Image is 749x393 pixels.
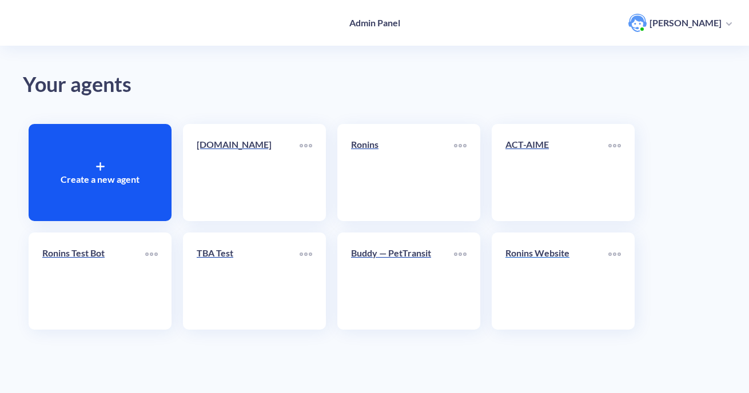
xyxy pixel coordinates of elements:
p: Buddy — PetTransit [351,246,454,260]
h4: Admin Panel [349,17,400,28]
p: Ronins [351,138,454,151]
a: Ronins Test Bot [42,246,145,316]
a: Buddy — PetTransit [351,246,454,316]
p: [DOMAIN_NAME] [197,138,300,151]
a: Ronins Website [505,246,608,316]
a: [DOMAIN_NAME] [197,138,300,207]
img: user photo [628,14,647,32]
button: user photo[PERSON_NAME] [623,13,738,33]
div: Your agents [23,69,726,101]
a: Ronins [351,138,454,207]
p: TBA Test [197,246,300,260]
p: Ronins Website [505,246,608,260]
p: Ronins Test Bot [42,246,145,260]
p: Create a new agent [61,173,140,186]
a: TBA Test [197,246,300,316]
a: ACT-AIME [505,138,608,207]
p: ACT-AIME [505,138,608,151]
p: [PERSON_NAME] [650,17,722,29]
